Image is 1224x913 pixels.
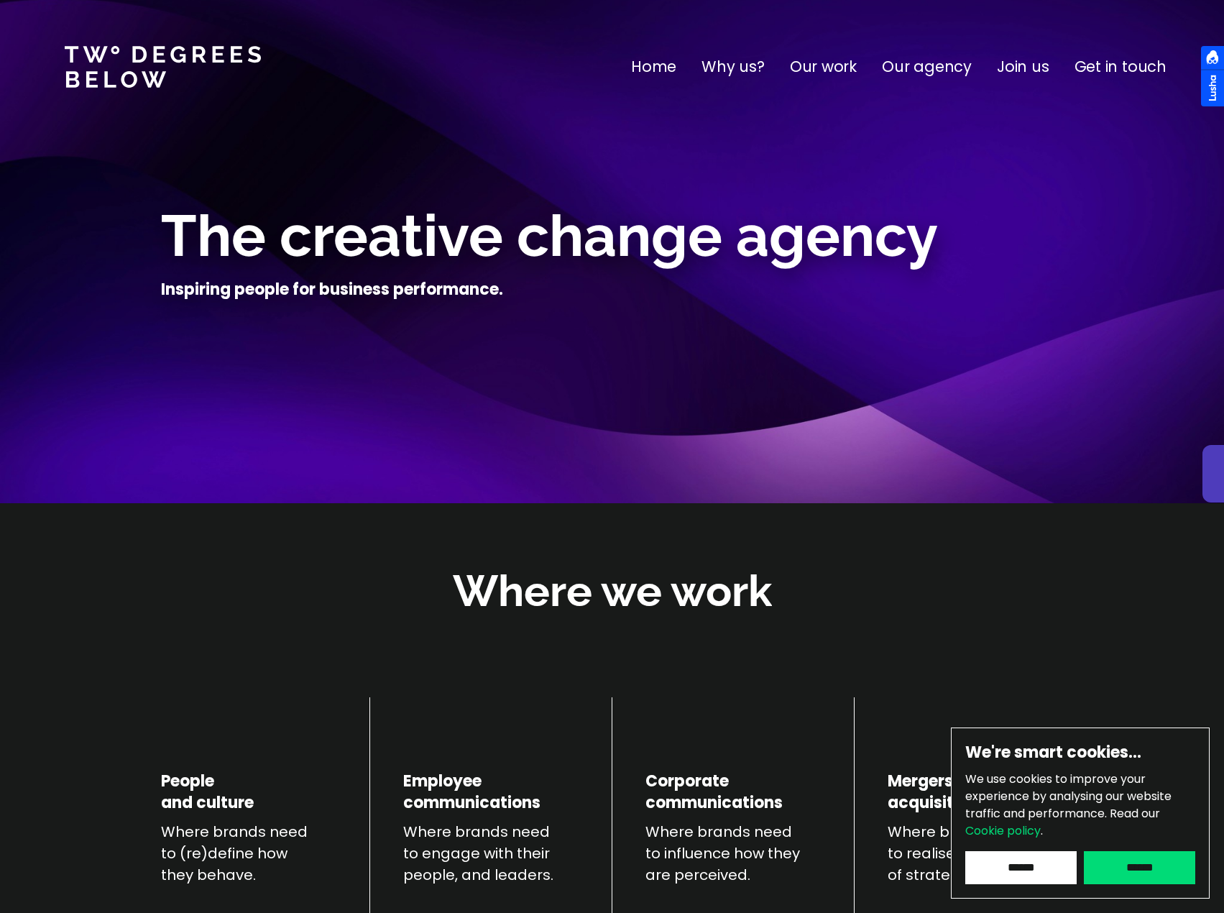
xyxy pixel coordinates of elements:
h6: We're smart cookies… [965,742,1195,763]
p: Where brands need to engage with their people, and leaders. [403,821,579,886]
a: Our agency [882,55,972,78]
h4: Employee communications [403,771,540,814]
span: Read our . [965,805,1160,839]
span: The creative change agency [161,202,938,270]
h4: Mergers and acquisitions [888,771,988,814]
h4: Inspiring people for business performance. [161,279,503,300]
a: Our work [790,55,857,78]
a: Cookie policy [965,822,1041,839]
a: Home [631,55,676,78]
a: Get in touch [1075,55,1167,78]
a: Join us [997,55,1049,78]
p: We use cookies to improve your experience by analysing our website traffic and performance. [965,771,1195,840]
p: Where brands need to (re)define how they behave. [161,821,336,886]
h4: People and culture [161,771,254,814]
a: Why us? [701,55,765,78]
h2: Where we work [453,562,772,620]
p: Where brands need to realise the value of strategic moves. [888,821,1063,886]
p: Where brands need to influence how they are perceived. [645,821,821,886]
h4: Corporate communications [645,771,783,814]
